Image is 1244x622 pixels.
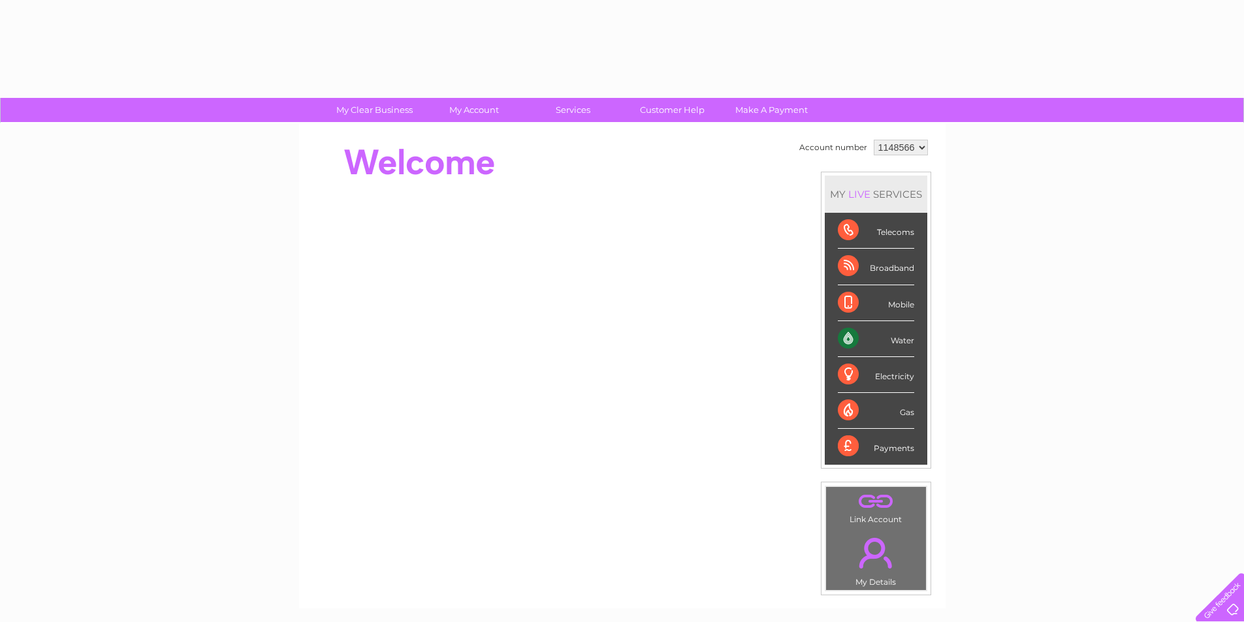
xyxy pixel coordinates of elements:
a: Services [519,98,627,122]
div: Payments [838,429,914,464]
div: Mobile [838,285,914,321]
div: Telecoms [838,213,914,249]
a: Make A Payment [718,98,825,122]
td: Link Account [825,486,927,527]
div: Water [838,321,914,357]
div: LIVE [846,188,873,200]
a: . [829,490,923,513]
div: Broadband [838,249,914,285]
td: Account number [796,136,870,159]
td: My Details [825,527,927,591]
a: My Clear Business [321,98,428,122]
a: My Account [420,98,528,122]
a: . [829,530,923,576]
div: Electricity [838,357,914,393]
div: MY SERVICES [825,176,927,213]
a: Customer Help [618,98,726,122]
div: Gas [838,393,914,429]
